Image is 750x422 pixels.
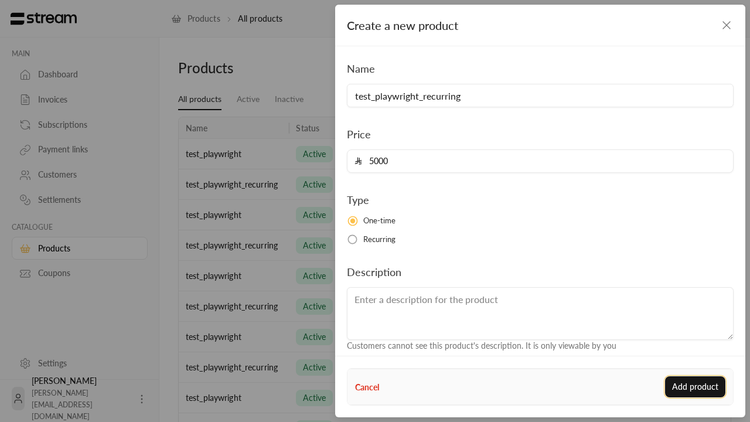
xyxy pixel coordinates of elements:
[347,60,375,77] label: Name
[347,264,401,280] label: Description
[347,341,616,350] span: Customers cannot see this product's description. It is only viewable by you
[355,381,379,393] button: Cancel
[363,215,396,227] span: One-time
[665,376,725,397] button: Add product
[347,18,458,32] span: Create a new product
[347,126,371,142] label: Price
[347,84,734,107] input: Enter the name of the product
[362,150,726,172] input: Enter the price for the product
[363,234,396,246] span: Recurring
[347,192,369,208] label: Type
